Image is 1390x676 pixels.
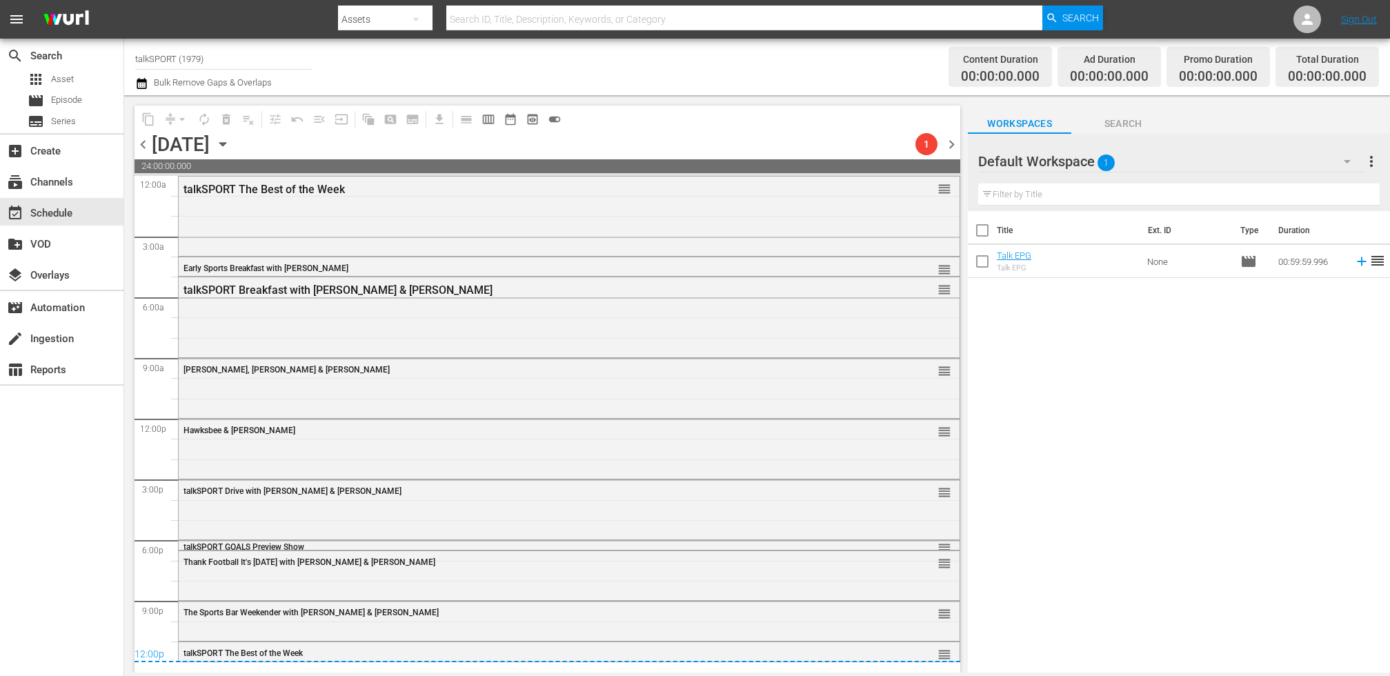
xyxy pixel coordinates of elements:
span: Day Calendar View [450,106,477,132]
span: Download as CSV [424,106,450,132]
button: reorder [937,424,951,438]
span: reorder [937,556,951,571]
div: Promo Duration [1179,50,1258,69]
span: Episode [51,93,82,107]
span: Revert to Primary Episode [286,108,308,130]
span: 24:00:00.000 [135,159,960,173]
span: Thank Football It's [DATE] with [PERSON_NAME] & [PERSON_NAME] [183,557,435,567]
span: Refresh All Search Blocks [353,106,379,132]
div: Talk EPG [997,264,1031,272]
div: Total Duration [1288,50,1367,69]
button: reorder [937,282,951,296]
th: Title [997,211,1140,250]
button: reorder [937,485,951,499]
a: Talk EPG [997,250,1031,261]
td: None [1142,245,1235,278]
div: Default Workspace [978,142,1363,181]
span: Asset [51,72,74,86]
span: reorder [937,541,951,556]
span: reorder [937,262,951,277]
a: Sign Out [1341,14,1377,25]
span: VOD [7,236,23,252]
span: Week Calendar View [477,108,499,130]
span: Create Search Block [379,108,401,130]
span: 00:00:00.000 [1070,69,1149,85]
span: Update Metadata from Key Asset [330,108,353,130]
span: reorder [937,364,951,379]
span: Schedule [7,205,23,221]
span: Select an event to delete [215,108,237,130]
button: reorder [937,541,951,555]
span: reorder [937,424,951,439]
span: Clear Lineup [237,108,259,130]
span: calendar_view_week_outlined [481,112,495,126]
span: Copy Lineup [137,108,159,130]
span: Series [28,113,44,130]
span: 00:00:00.000 [961,69,1040,85]
span: Early Sports Breakfast with [PERSON_NAME] [183,264,348,273]
span: Reports [7,361,23,378]
span: Create [7,143,23,159]
div: talkSPORT Breakfast with [PERSON_NAME] & [PERSON_NAME] [183,284,880,297]
span: reorder [937,606,951,622]
button: reorder [937,364,951,377]
button: more_vert [1363,145,1380,178]
span: 1 [915,139,937,150]
button: reorder [937,606,951,620]
svg: Add to Schedule [1354,254,1369,269]
button: reorder [937,262,951,276]
button: reorder [937,647,951,661]
span: reorder [1369,252,1386,269]
span: Create Series Block [401,108,424,130]
span: Loop Content [193,108,215,130]
span: 00:00:00.000 [1288,69,1367,85]
div: [DATE] [152,133,210,156]
span: talkSPORT GOALS Preview Show [183,542,304,552]
span: [PERSON_NAME], [PERSON_NAME] & [PERSON_NAME] [183,365,390,375]
span: The Sports Bar Weekender with [PERSON_NAME] & [PERSON_NAME] [183,608,439,617]
button: reorder [937,181,951,195]
span: toggle_on [548,112,562,126]
span: Search [7,48,23,64]
span: Ingestion [7,330,23,347]
span: reorder [937,647,951,662]
span: Workspaces [968,115,1071,132]
span: preview_outlined [526,112,539,126]
span: chevron_left [135,136,152,153]
span: Bulk Remove Gaps & Overlaps [152,77,272,88]
span: Series [51,115,76,128]
th: Duration [1270,211,1353,250]
span: chevron_right [943,136,960,153]
span: Search [1062,6,1099,30]
div: talkSPORT The Best of the Week [183,183,880,196]
span: 00:00:00.000 [1179,69,1258,85]
span: Fill episodes with ad slates [308,108,330,130]
span: date_range_outlined [504,112,517,126]
span: Customize Events [259,106,286,132]
span: Overlays [7,267,23,284]
span: Asset [28,71,44,88]
span: 1 [1098,148,1115,177]
div: 12:00p [135,648,960,662]
button: Search [1042,6,1103,30]
span: Hawksbee & [PERSON_NAME] [183,426,295,435]
span: menu [8,11,25,28]
div: Content Duration [961,50,1040,69]
span: reorder [937,181,951,197]
th: Ext. ID [1140,211,1232,250]
td: 00:59:59.996 [1273,245,1349,278]
span: Month Calendar View [499,108,522,130]
span: Episode [1240,253,1257,270]
span: Remove Gaps & Overlaps [159,108,193,130]
span: reorder [937,282,951,297]
div: Ad Duration [1070,50,1149,69]
span: Search [1071,115,1175,132]
span: reorder [937,485,951,500]
span: talkSPORT Drive with [PERSON_NAME] & [PERSON_NAME] [183,486,401,496]
button: reorder [937,556,951,570]
span: 24 hours Lineup View is ON [544,108,566,130]
span: Episode [28,92,44,109]
span: Automation [7,299,23,316]
img: ans4CAIJ8jUAAAAAAAAAAAAAAAAAAAAAAAAgQb4GAAAAAAAAAAAAAAAAAAAAAAAAJMjXAAAAAAAAAAAAAAAAAAAAAAAAgAT5G... [33,3,99,36]
span: Channels [7,174,23,190]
